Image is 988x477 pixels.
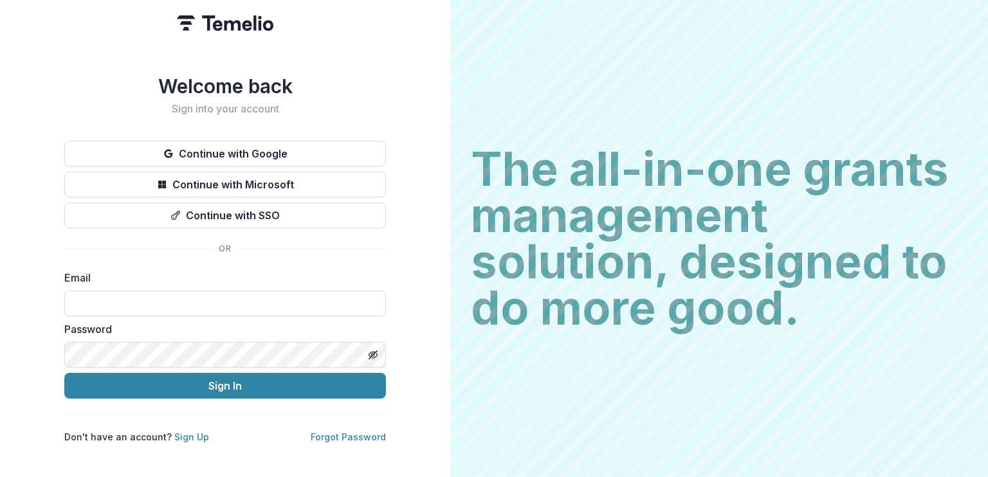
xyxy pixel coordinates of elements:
a: Sign Up [174,431,209,442]
p: Don't have an account? [64,430,209,444]
button: Continue with SSO [64,203,386,228]
button: Continue with Microsoft [64,172,386,197]
a: Forgot Password [311,431,386,442]
label: Password [64,321,378,337]
h2: Sign into your account [64,103,386,115]
label: Email [64,270,378,285]
button: Sign In [64,373,386,399]
button: Continue with Google [64,141,386,166]
h1: Welcome back [64,75,386,98]
img: Temelio [177,15,273,31]
button: Toggle password visibility [363,345,383,365]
